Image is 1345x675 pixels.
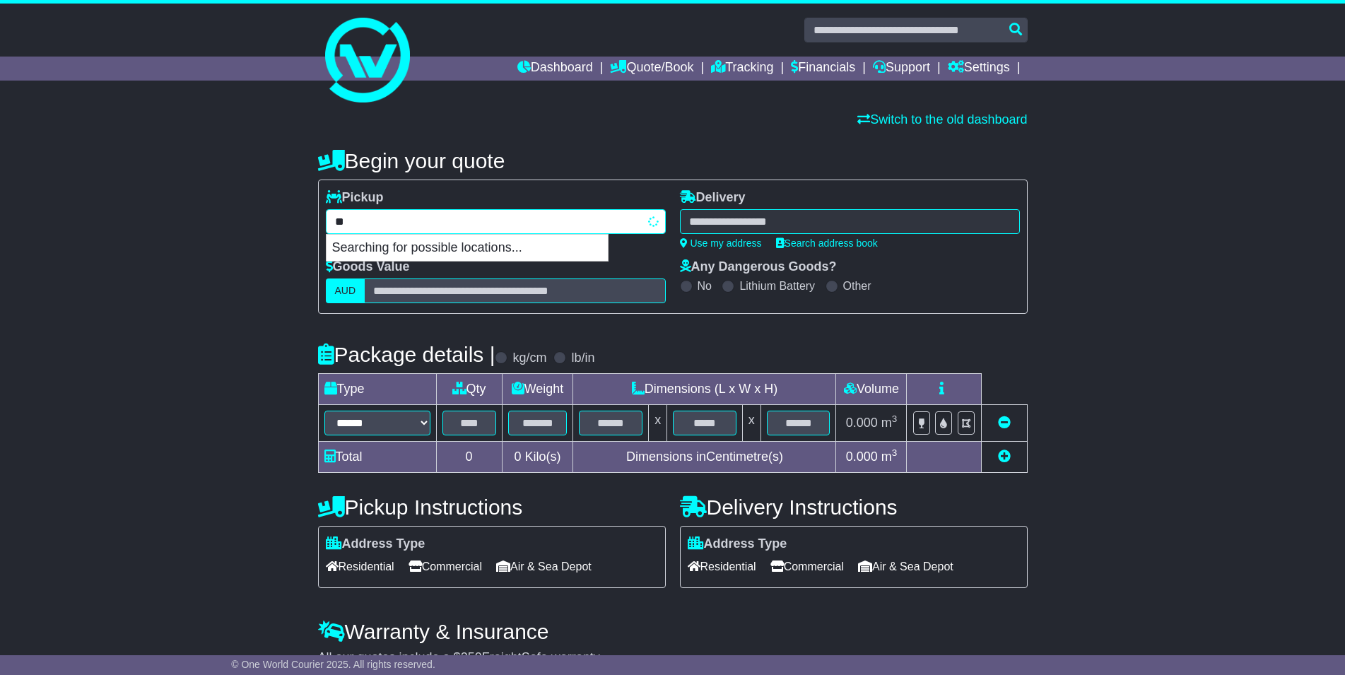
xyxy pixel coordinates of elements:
label: AUD [326,278,365,303]
a: Add new item [998,450,1011,464]
a: Support [873,57,930,81]
h4: Pickup Instructions [318,495,666,519]
span: 0.000 [846,416,878,430]
sup: 3 [892,413,898,424]
a: Search address book [776,237,878,249]
span: 0 [514,450,521,464]
td: Dimensions in Centimetre(s) [573,442,836,473]
label: kg/cm [512,351,546,366]
label: Goods Value [326,259,410,275]
label: Delivery [680,190,746,206]
td: Weight [502,374,573,405]
h4: Begin your quote [318,149,1028,172]
td: Kilo(s) [502,442,573,473]
td: Total [318,442,436,473]
span: Commercial [409,556,482,577]
td: x [742,405,760,442]
label: Pickup [326,190,384,206]
h4: Package details | [318,343,495,366]
a: Remove this item [998,416,1011,430]
a: Settings [948,57,1010,81]
h4: Delivery Instructions [680,495,1028,519]
label: No [698,279,712,293]
label: Other [843,279,871,293]
label: lb/in [571,351,594,366]
td: Dimensions (L x W x H) [573,374,836,405]
a: Switch to the old dashboard [857,112,1027,127]
span: Residential [326,556,394,577]
label: Lithium Battery [739,279,815,293]
label: Address Type [688,536,787,552]
a: Use my address [680,237,762,249]
p: Searching for possible locations... [327,235,608,262]
a: Quote/Book [610,57,693,81]
span: Air & Sea Depot [496,556,592,577]
span: 0.000 [846,450,878,464]
a: Tracking [711,57,773,81]
span: Residential [688,556,756,577]
span: m [881,416,898,430]
span: Commercial [770,556,844,577]
a: Dashboard [517,57,593,81]
div: All our quotes include a $ FreightSafe warranty. [318,650,1028,666]
td: Volume [836,374,907,405]
h4: Warranty & Insurance [318,620,1028,643]
label: Any Dangerous Goods? [680,259,837,275]
td: 0 [436,442,502,473]
a: Financials [791,57,855,81]
td: Type [318,374,436,405]
span: m [881,450,898,464]
span: Air & Sea Depot [858,556,953,577]
sup: 3 [892,447,898,458]
label: Address Type [326,536,425,552]
span: © One World Courier 2025. All rights reserved. [231,659,435,670]
span: 250 [461,650,482,664]
td: Qty [436,374,502,405]
td: x [649,405,667,442]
